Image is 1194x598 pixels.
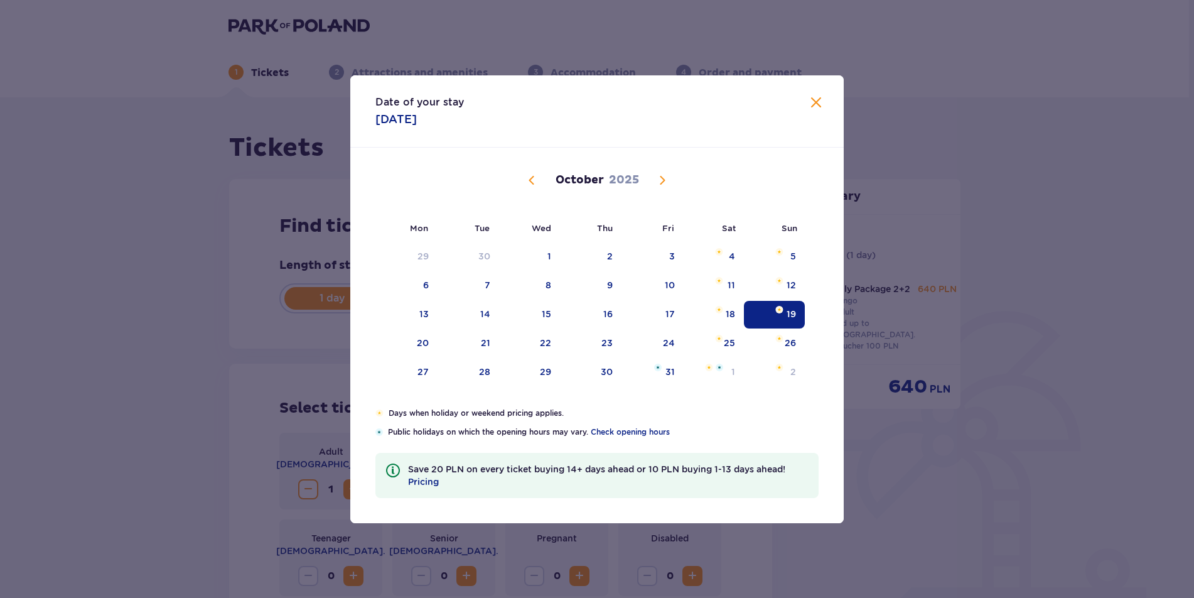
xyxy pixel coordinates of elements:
[662,223,674,233] small: Fri
[560,301,622,329] td: Thursday, October 16, 2025
[684,272,745,300] td: Saturday, October 11, 2025
[722,223,736,233] small: Sat
[601,337,613,349] div: 23
[438,330,500,357] td: Tuesday, October 21, 2025
[438,272,500,300] td: Tuesday, October 7, 2025
[350,148,844,408] div: Calendar
[375,272,438,300] td: Monday, October 6, 2025
[609,173,639,188] p: 2025
[417,337,429,349] div: 20
[532,223,551,233] small: Wed
[621,301,684,329] td: Friday, October 17, 2025
[684,243,745,271] td: Saturday, October 4, 2025
[419,308,429,320] div: 13
[499,243,560,271] td: Wednesday, October 1, 2025
[669,250,675,263] div: 3
[540,337,551,349] div: 22
[665,279,675,291] div: 10
[560,330,622,357] td: Thursday, October 23, 2025
[724,337,735,349] div: 25
[597,223,613,233] small: Thu
[726,308,735,320] div: 18
[410,223,428,233] small: Mon
[621,272,684,300] td: Friday, October 10, 2025
[663,337,675,349] div: 24
[744,243,805,271] td: Sunday, October 5, 2025
[438,301,500,329] td: Tuesday, October 14, 2025
[375,243,438,271] td: Monday, September 29, 2025
[744,330,805,357] td: Sunday, October 26, 2025
[499,301,560,329] td: Wednesday, October 15, 2025
[728,279,735,291] div: 11
[560,272,622,300] td: Thursday, October 9, 2025
[607,250,613,263] div: 2
[556,173,604,188] p: October
[560,243,622,271] td: Thursday, October 2, 2025
[607,279,613,291] div: 9
[744,301,805,329] td: Selected. Sunday, October 19, 2025
[485,279,490,291] div: 7
[621,330,684,357] td: Friday, October 24, 2025
[499,330,560,357] td: Wednesday, October 22, 2025
[665,308,675,320] div: 17
[438,243,500,271] td: Tuesday, September 30, 2025
[423,279,429,291] div: 6
[478,250,490,263] div: 30
[375,301,438,329] td: Monday, October 13, 2025
[542,308,551,320] div: 15
[417,250,429,263] div: 29
[480,308,490,320] div: 14
[546,279,551,291] div: 8
[603,308,613,320] div: 16
[744,272,805,300] td: Sunday, October 12, 2025
[684,330,745,357] td: Saturday, October 25, 2025
[684,301,745,329] td: Saturday, October 18, 2025
[375,330,438,357] td: Monday, October 20, 2025
[481,337,490,349] div: 21
[499,272,560,300] td: Wednesday, October 8, 2025
[547,250,551,263] div: 1
[621,243,684,271] td: Friday, October 3, 2025
[729,250,735,263] div: 4
[475,223,490,233] small: Tue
